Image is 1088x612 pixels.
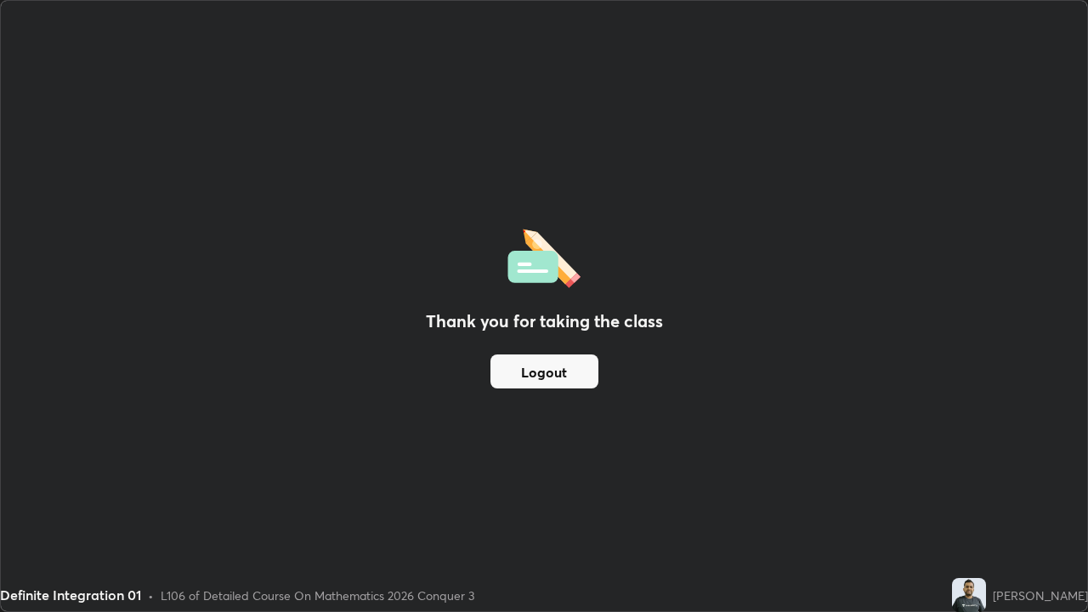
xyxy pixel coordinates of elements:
button: Logout [490,354,598,388]
h2: Thank you for taking the class [426,309,663,334]
div: • [148,586,154,604]
div: [PERSON_NAME] [993,586,1088,604]
img: f292c3bc2352430695c83c150198b183.jpg [952,578,986,612]
img: offlineFeedback.1438e8b3.svg [507,224,581,288]
div: L106 of Detailed Course On Mathematics 2026 Conquer 3 [161,586,474,604]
